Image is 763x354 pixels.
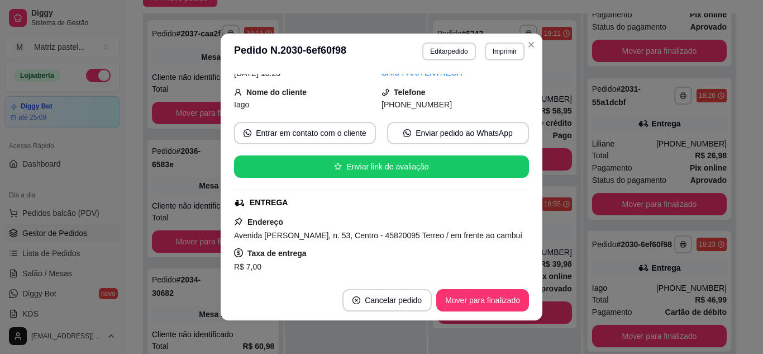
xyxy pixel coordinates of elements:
span: Avenida [PERSON_NAME], n. 53, Centro - 45820095 Terreo / em frente ao cambuí [234,231,522,240]
span: star [334,163,342,171]
strong: Nome do cliente [246,88,307,97]
button: Copiar Endereço [343,273,419,296]
h3: Pedido N. 2030-6ef60f98 [234,43,346,60]
button: Editarpedido [422,43,475,60]
span: whats-app [403,129,411,137]
button: Imprimir [485,43,524,60]
button: starEnviar link de avaliação [234,155,529,178]
span: user [234,88,242,96]
span: close-circle [352,296,360,304]
button: Mover para finalizado [436,289,529,311]
span: [PHONE_NUMBER] [381,100,452,109]
span: whats-app [244,129,251,137]
span: Iago [234,100,249,109]
span: R$ 7,00 [234,262,261,271]
button: whats-appEnviar pedido ao WhatsApp [387,122,529,144]
span: pushpin [234,217,243,226]
button: whats-appEntrar em contato com o cliente [234,122,376,144]
strong: Endereço [247,218,283,226]
div: ENTREGA [250,197,288,209]
button: close-circleCancelar pedido [342,289,432,311]
button: Close [522,36,540,54]
strong: Telefone [394,88,426,97]
span: dollar [234,248,243,257]
strong: Taxa de entrega [247,249,307,258]
span: phone [381,88,389,96]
